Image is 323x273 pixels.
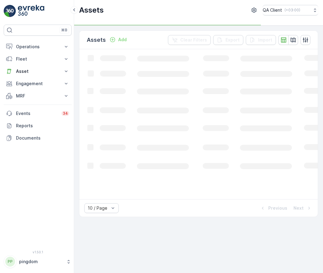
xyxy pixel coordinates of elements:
p: Asset [16,68,59,74]
a: Documents [4,132,72,144]
img: logo_light-DOdMpM7g.png [18,5,44,17]
p: Fleet [16,56,59,62]
p: Export [225,37,240,43]
p: Clear Filters [180,37,207,43]
p: Assets [79,5,104,15]
button: QA Client(+03:00) [263,5,318,15]
button: PPpingdom [4,255,72,268]
img: logo [4,5,16,17]
button: Previous [259,204,288,212]
span: v 1.50.1 [4,250,72,254]
button: Asset [4,65,72,77]
button: MRF [4,90,72,102]
p: 34 [63,111,68,116]
p: ⌘B [61,28,67,33]
p: Add [118,37,127,43]
p: MRF [16,93,59,99]
p: Reports [16,123,69,129]
p: Previous [268,205,287,211]
button: Add [107,36,129,43]
p: QA Client [263,7,282,13]
p: Next [293,205,304,211]
div: PP [5,257,15,267]
button: Export [213,35,243,45]
p: Engagement [16,81,59,87]
p: pingdom [19,259,63,265]
p: Import [258,37,272,43]
a: Events34 [4,107,72,120]
button: Engagement [4,77,72,90]
p: Assets [87,36,106,44]
p: Events [16,110,58,117]
button: Next [293,204,313,212]
p: Documents [16,135,69,141]
button: Operations [4,41,72,53]
button: Clear Filters [168,35,211,45]
p: ( +03:00 ) [285,8,300,13]
a: Reports [4,120,72,132]
button: Import [246,35,276,45]
button: Fleet [4,53,72,65]
p: Operations [16,44,59,50]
